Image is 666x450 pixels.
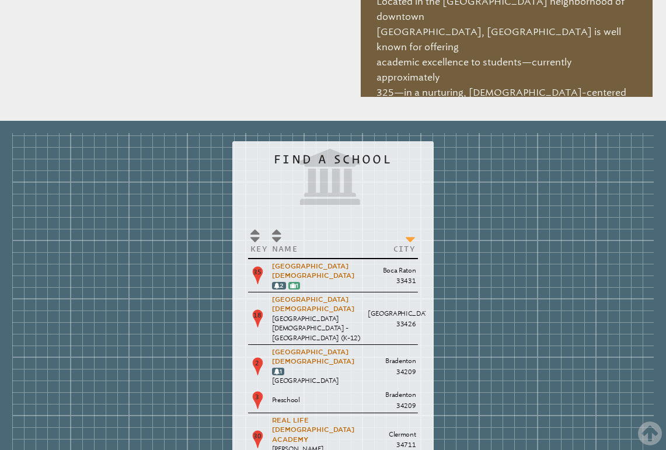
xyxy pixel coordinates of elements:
[250,357,264,376] p: 2
[368,355,416,377] p: Bradenton 34209
[272,416,354,444] a: Real Life [DEMOGRAPHIC_DATA] Academy
[272,244,364,254] p: Name
[368,389,416,411] p: Bradenton 34209
[272,395,364,404] p: Preschool
[272,262,354,280] a: [GEOGRAPHIC_DATA][DEMOGRAPHIC_DATA]
[250,309,264,329] p: 18
[250,430,264,449] p: 30
[290,282,298,289] a: 1
[368,308,416,330] p: [GEOGRAPHIC_DATA] 33426
[368,265,416,287] p: Boca Raton 33431
[272,314,364,343] p: [GEOGRAPHIC_DATA][DEMOGRAPHIC_DATA] - [GEOGRAPHIC_DATA] (K-12)
[272,295,354,313] a: [GEOGRAPHIC_DATA][DEMOGRAPHIC_DATA]
[368,244,416,254] p: City
[274,282,284,289] a: 2
[250,266,264,285] p: 35
[250,390,264,410] p: 3
[272,376,364,385] p: [GEOGRAPHIC_DATA]
[272,348,354,365] a: [GEOGRAPHIC_DATA][DEMOGRAPHIC_DATA]
[274,368,282,375] a: 1
[250,244,268,254] p: Key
